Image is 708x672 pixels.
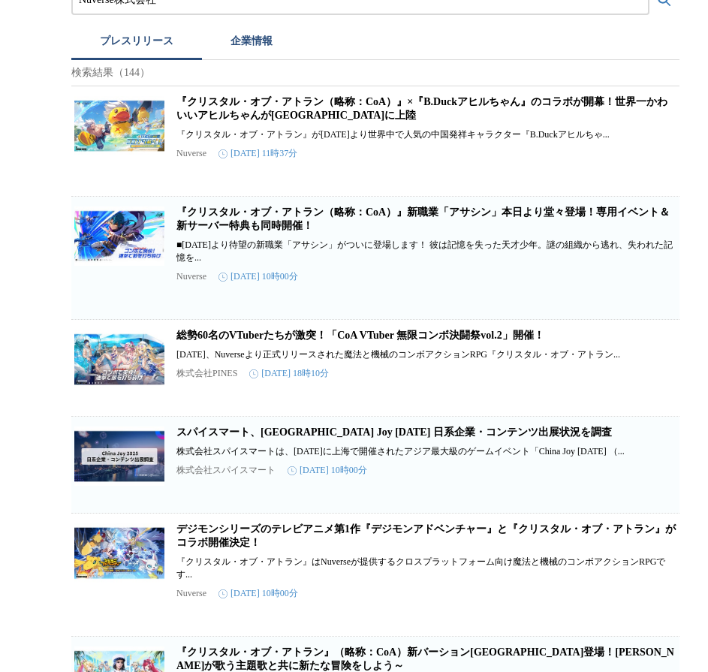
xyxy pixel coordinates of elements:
img: スパイスマート、China Joy 2025 日系企業・コンテンツ出展状況を調査 [74,426,164,486]
p: 『クリスタル・オブ・アトラン』はNuverseが提供するクロスプラットフォーム向け魔法と機械のコンボアクションRPGです... [176,556,676,581]
a: 総勢60名のVTuberたちが激突！「CoA VTuber 無限コンボ決闘祭vol.2」開催！ [176,330,544,341]
button: プレスリリース [71,27,202,60]
time: [DATE] 10時00分 [218,270,298,283]
p: 株式会社PINES [176,367,237,380]
time: [DATE] 10時00分 [218,587,298,600]
p: 検索結果（144） [71,60,679,86]
p: ■[DATE]より待望の新職業「アサシン」がついに登場します！ 彼は記憶を失った天才少年。謎の組織から逃れ、失われた記憶を... [176,239,676,264]
p: Nuverse [176,148,206,159]
img: 総勢60名のVTuberたちが激突！「CoA VTuber 無限コンボ決闘祭vol.2」開催！ [74,329,164,389]
a: デジモンシリーズのテレビアニメ第1作『デジモンアドベンチャー』と『クリスタル・オブ・アトラン』がコラボ開催決定！ [176,523,676,548]
time: [DATE] 10時00分 [288,464,367,477]
p: 株式会社スパイスマートは、[DATE]に上海で開催されたアジア最大級のゲームイベント「China Joy [DATE] （... [176,445,676,458]
button: 企業情報 [202,27,301,60]
p: 株式会社スパイスマート [176,464,276,477]
time: [DATE] 11時37分 [218,147,297,160]
time: [DATE] 18時10分 [249,367,329,380]
p: [DATE]、Nuverseより正式リリースされた魔法と機械のコンボアクションRPG『クリスタル・オブ・アトラン... [176,348,676,361]
p: Nuverse [176,588,206,599]
img: 『クリスタル・オブ・アトラン（略称：CoA）』新職業「アサシン」本日より堂々登場！専用イベント＆新サーバー特典も同時開催！ [74,206,164,266]
a: 『クリスタル・オブ・アトラン（略称：CoA）』×『B.Duckアヒルちゃん』のコラボが開幕！世界一かわいいアヒルちゃんが[GEOGRAPHIC_DATA]に上陸 [176,96,667,121]
p: 『クリスタル・オブ・アトラン』が[DATE]より世界中で人気の中国発祥キャラクター『B.Duckアヒルちゃ... [176,128,676,141]
img: デジモンシリーズのテレビアニメ第1作『デジモンアドベンチャー』と『クリスタル・オブ・アトラン』がコラボ開催決定！ [74,523,164,583]
a: スパイスマート、[GEOGRAPHIC_DATA] Joy [DATE] 日系企業・コンテンツ出展状況を調査 [176,426,612,438]
img: 『クリスタル・オブ・アトラン（略称：CoA）』×『B.Duckアヒルちゃん』のコラボが開幕！世界一かわいいアヒルちゃんがココナツ島に上陸 [74,95,164,155]
p: Nuverse [176,271,206,282]
a: 『クリスタル・オブ・アトラン（略称：CoA）』新職業「アサシン」本日より堂々登場！専用イベント＆新サーバー特典も同時開催！ [176,206,670,231]
a: 『クリスタル・オブ・アトラン』（略称：CoA）新バーション[GEOGRAPHIC_DATA]登場！[PERSON_NAME]が歌う主題歌と共に新たな冒険をしよう～ [176,646,674,671]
